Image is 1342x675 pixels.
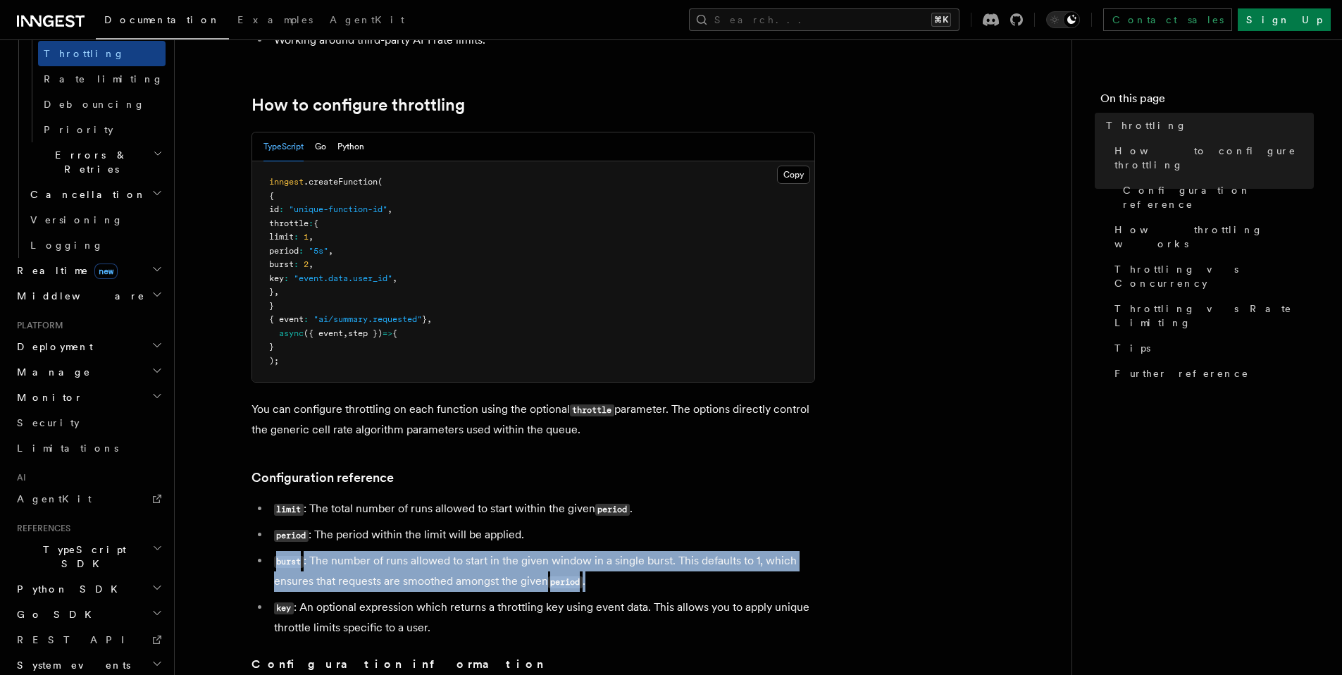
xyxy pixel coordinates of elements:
a: Tips [1109,335,1314,361]
p: You can configure throttling on each function using the optional parameter. The options directly ... [251,400,815,440]
li: : An optional expression which returns a throttling key using event data. This allows you to appl... [270,597,815,638]
a: Throttling vs Concurrency [1109,256,1314,296]
button: Cancellation [25,182,166,207]
span: Monitor [11,390,83,404]
a: Contact sales [1103,8,1232,31]
span: Platform [11,320,63,331]
button: Manage [11,359,166,385]
h4: On this page [1100,90,1314,113]
span: , [427,314,432,324]
span: 2 [304,259,309,269]
span: period [269,246,299,256]
span: Middleware [11,289,145,303]
span: } [269,342,274,352]
button: Go SDK [11,602,166,627]
span: : [284,273,289,283]
li: Working around third-party API rate limits. [270,30,815,50]
code: burst [274,556,304,568]
button: Toggle dark mode [1046,11,1080,28]
span: "event.data.user_id" [294,273,392,283]
a: REST API [11,627,166,652]
span: "5s" [309,246,328,256]
a: Throttling [38,41,166,66]
span: } [269,287,274,297]
span: : [309,218,313,228]
button: Search...⌘K [689,8,959,31]
span: Security [17,417,80,428]
span: { [313,218,318,228]
span: Logging [30,240,104,251]
span: Configuration reference [1123,183,1314,211]
span: Errors & Retries [25,148,153,176]
a: How throttling works [1109,217,1314,256]
span: AgentKit [330,14,404,25]
span: AI [11,472,26,483]
span: Manage [11,365,91,379]
a: Throttling [1100,113,1314,138]
span: Throttling vs Concurrency [1114,262,1314,290]
span: : [294,259,299,269]
span: { event [269,314,304,324]
a: Examples [229,4,321,38]
code: period [548,576,583,588]
span: Further reference [1114,366,1249,380]
span: id [269,204,279,214]
button: Monitor [11,385,166,410]
code: key [274,602,294,614]
span: Debouncing [44,99,145,110]
span: ); [269,356,279,366]
span: : [304,314,309,324]
button: Python SDK [11,576,166,602]
a: Priority [38,117,166,142]
span: Priority [44,124,113,135]
button: Middleware [11,283,166,309]
span: References [11,523,70,534]
span: => [383,328,392,338]
span: async [279,328,304,338]
span: , [328,246,333,256]
span: .createFunction [304,177,378,187]
li: : The total number of runs allowed to start within the given . [270,499,815,519]
a: Configuration reference [1117,178,1314,217]
a: AgentKit [321,4,413,38]
span: : [294,232,299,242]
a: Limitations [11,435,166,461]
span: , [309,232,313,242]
span: Documentation [104,14,220,25]
span: TypeScript SDK [11,543,152,571]
span: throttle [269,218,309,228]
span: "ai/summary.requested" [313,314,422,324]
span: , [274,287,279,297]
span: , [392,273,397,283]
span: burst [269,259,294,269]
button: Deployment [11,334,166,359]
span: "unique-function-id" [289,204,387,214]
a: Configuration reference [251,468,394,488]
span: Examples [237,14,313,25]
span: AgentKit [17,493,92,504]
li: : The number of runs allowed to start in the given window in a single burst. This defaults to 1, ... [270,551,815,592]
button: Errors & Retries [25,142,166,182]
span: ( [378,177,383,187]
span: , [387,204,392,214]
span: Throttling [44,48,125,59]
span: Python SDK [11,582,126,596]
span: Versioning [30,214,123,225]
a: Debouncing [38,92,166,117]
span: : [279,204,284,214]
span: How throttling works [1114,223,1314,251]
a: Versioning [25,207,166,233]
button: Python [337,132,364,161]
button: TypeScript SDK [11,537,166,576]
span: Cancellation [25,187,147,202]
span: key [269,273,284,283]
span: REST API [17,634,137,645]
span: Tips [1114,341,1150,355]
span: System events [11,658,130,672]
button: Realtimenew [11,258,166,283]
button: TypeScript [263,132,304,161]
span: Realtime [11,264,118,278]
a: Further reference [1109,361,1314,386]
code: period [274,530,309,542]
li: : The period within the limit will be applied. [270,525,815,545]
